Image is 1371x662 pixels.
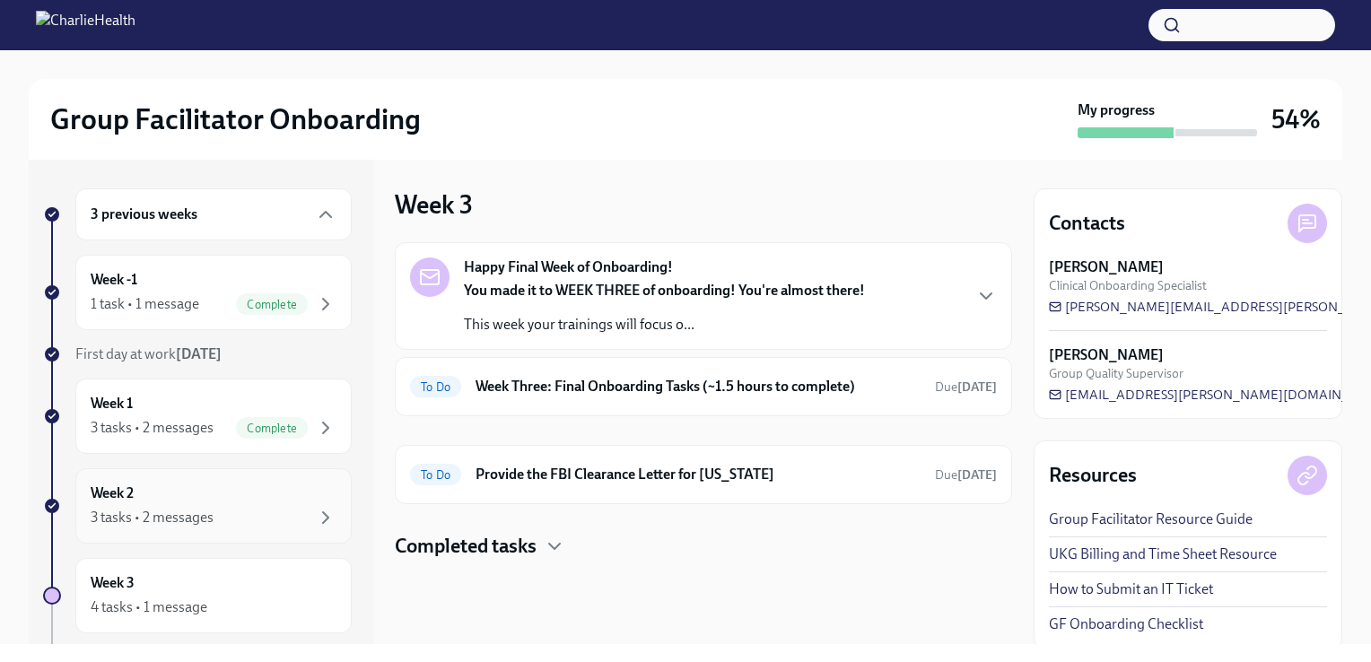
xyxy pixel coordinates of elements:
strong: You made it to WEEK THREE of onboarding! You're almost there! [464,282,865,299]
a: Week 13 tasks • 2 messagesComplete [43,379,352,454]
div: 3 tasks • 2 messages [91,508,214,527]
strong: My progress [1078,100,1155,120]
strong: [PERSON_NAME] [1049,345,1164,365]
span: Clinical Onboarding Specialist [1049,277,1207,294]
span: Due [935,379,997,395]
h6: Week 3 [91,573,135,593]
strong: [DATE] [957,379,997,395]
div: 3 tasks • 2 messages [91,418,214,438]
span: First day at work [75,345,222,362]
a: First day at work[DATE] [43,344,352,364]
h3: 54% [1271,103,1321,135]
h6: Week Three: Final Onboarding Tasks (~1.5 hours to complete) [476,377,921,396]
span: Complete [236,422,308,435]
a: Week 34 tasks • 1 message [43,558,352,633]
h4: Resources [1049,462,1137,489]
span: Group Quality Supervisor [1049,365,1183,382]
h6: Week 1 [91,394,133,414]
a: GF Onboarding Checklist [1049,614,1203,634]
h4: Completed tasks [395,533,537,560]
img: CharlieHealth [36,11,135,39]
span: To Do [410,380,461,394]
span: Due [935,467,997,483]
a: Week 23 tasks • 2 messages [43,468,352,544]
a: UKG Billing and Time Sheet Resource [1049,544,1277,564]
strong: [DATE] [957,467,997,483]
h4: Contacts [1049,210,1125,237]
a: To DoWeek Three: Final Onboarding Tasks (~1.5 hours to complete)Due[DATE] [410,372,997,401]
a: Group Facilitator Resource Guide [1049,510,1253,529]
h6: Provide the FBI Clearance Letter for [US_STATE] [476,465,921,484]
a: How to Submit an IT Ticket [1049,579,1213,599]
h6: Week 2 [91,483,134,503]
span: To Do [410,468,461,482]
p: This week your trainings will focus o... [464,315,865,335]
div: Completed tasks [395,533,1012,560]
a: Week -11 task • 1 messageComplete [43,255,352,330]
h6: 3 previous weeks [91,205,197,224]
a: To DoProvide the FBI Clearance Letter for [US_STATE]Due[DATE] [410,460,997,489]
div: 3 previous weeks [75,188,352,240]
h3: Week 3 [395,188,473,221]
span: September 23rd, 2025 09:00 [935,466,997,483]
strong: Happy Final Week of Onboarding! [464,257,673,277]
span: Complete [236,298,308,311]
span: September 6th, 2025 09:00 [935,379,997,396]
strong: [DATE] [176,345,222,362]
div: 1 task • 1 message [91,294,199,314]
strong: [PERSON_NAME] [1049,257,1164,277]
h2: Group Facilitator Onboarding [50,101,421,137]
div: 4 tasks • 1 message [91,597,207,617]
h6: Week -1 [91,270,137,290]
